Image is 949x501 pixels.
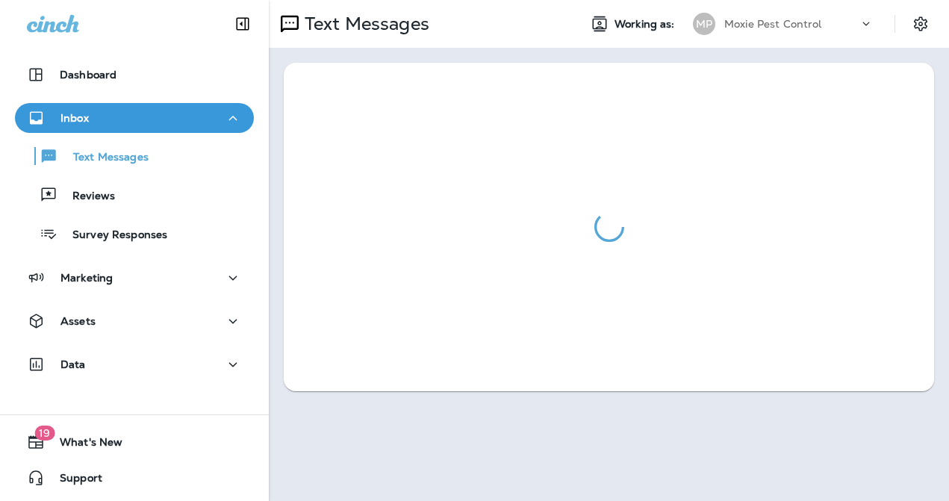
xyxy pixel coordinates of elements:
p: Reviews [57,190,115,204]
button: Inbox [15,103,254,133]
p: Text Messages [299,13,429,35]
button: Marketing [15,263,254,293]
span: Support [45,472,102,490]
button: Text Messages [15,140,254,172]
button: Assets [15,306,254,336]
button: Data [15,349,254,379]
p: Assets [60,315,96,327]
button: Collapse Sidebar [222,9,264,39]
span: Working as: [614,18,678,31]
p: Inbox [60,112,89,124]
button: Dashboard [15,60,254,90]
span: 19 [34,426,55,441]
button: 19What's New [15,427,254,457]
button: Settings [907,10,934,37]
button: Support [15,463,254,493]
button: Reviews [15,179,254,211]
p: Marketing [60,272,113,284]
span: What's New [45,436,122,454]
button: Survey Responses [15,218,254,249]
p: Dashboard [60,69,116,81]
p: Survey Responses [57,228,167,243]
p: Text Messages [58,151,149,165]
p: Moxie Pest Control [724,18,822,30]
p: Data [60,358,86,370]
div: MP [693,13,715,35]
